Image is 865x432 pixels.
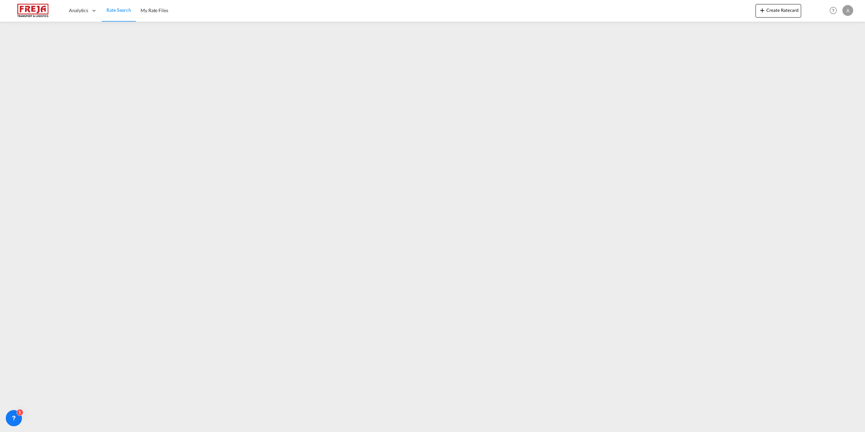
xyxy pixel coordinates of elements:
[141,7,168,13] span: My Rate Files
[842,5,853,16] div: A
[10,3,56,18] img: 586607c025bf11f083711d99603023e7.png
[827,5,842,17] div: Help
[69,7,88,14] span: Analytics
[827,5,839,16] span: Help
[758,6,766,14] md-icon: icon-plus 400-fg
[756,4,801,18] button: icon-plus 400-fgCreate Ratecard
[106,7,131,13] span: Rate Search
